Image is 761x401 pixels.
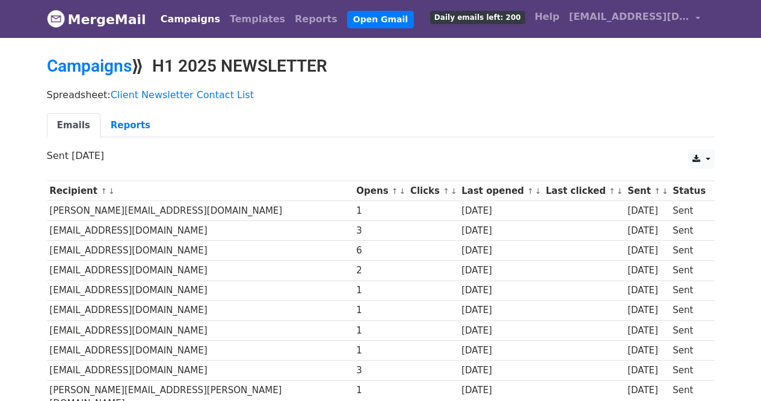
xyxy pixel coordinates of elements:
td: Sent [670,261,708,281]
td: [EMAIL_ADDRESS][DOMAIN_NAME] [47,360,354,380]
th: Sent [624,181,670,201]
div: [DATE] [461,344,540,358]
div: [DATE] [461,204,540,218]
h2: ⟫ H1 2025 NEWSLETTER [47,56,715,76]
span: Daily emails left: 200 [430,11,525,24]
a: Campaigns [156,7,225,31]
td: [PERSON_NAME][EMAIL_ADDRESS][DOMAIN_NAME] [47,201,354,221]
a: ↓ [451,187,457,196]
div: [DATE] [627,284,667,297]
td: Sent [670,281,708,300]
div: [DATE] [627,303,667,317]
div: [DATE] [461,303,540,317]
div: [DATE] [461,324,540,338]
p: Sent [DATE] [47,149,715,162]
a: ↓ [662,187,668,196]
a: ↓ [535,187,541,196]
div: 3 [356,364,404,378]
div: [DATE] [627,264,667,278]
td: [EMAIL_ADDRESS][DOMAIN_NAME] [47,281,354,300]
td: Sent [670,320,708,340]
a: Daily emails left: 200 [425,5,530,29]
td: Sent [670,221,708,241]
div: [DATE] [461,244,540,258]
a: ↑ [654,187,661,196]
a: [EMAIL_ADDRESS][DOMAIN_NAME] [564,5,705,33]
td: Sent [670,241,708,261]
a: ↓ [617,187,623,196]
div: [DATE] [627,224,667,238]
div: [DATE] [461,364,540,378]
a: Help [530,5,564,29]
a: Templates [225,7,290,31]
th: Opens [354,181,408,201]
a: Client Newsletter Contact List [111,89,254,101]
td: Sent [670,201,708,221]
a: Campaigns [47,56,132,76]
div: [DATE] [627,324,667,338]
a: ↑ [527,187,534,196]
td: Sent [670,360,708,380]
div: [DATE] [627,204,667,218]
img: MergeMail logo [47,10,65,28]
p: Spreadsheet: [47,89,715,101]
td: [EMAIL_ADDRESS][DOMAIN_NAME] [47,300,354,320]
span: [EMAIL_ADDRESS][DOMAIN_NAME] [569,10,689,24]
td: [EMAIL_ADDRESS][DOMAIN_NAME] [47,340,354,360]
td: [EMAIL_ADDRESS][DOMAIN_NAME] [47,320,354,340]
a: ↑ [609,187,615,196]
div: 1 [356,384,404,397]
div: 6 [356,244,404,258]
td: [EMAIL_ADDRESS][DOMAIN_NAME] [47,221,354,241]
div: [DATE] [627,384,667,397]
a: ↑ [443,187,449,196]
div: 2 [356,264,404,278]
a: MergeMail [47,7,146,32]
th: Status [670,181,708,201]
div: 1 [356,204,404,218]
a: ↓ [108,187,115,196]
td: [EMAIL_ADDRESS][DOMAIN_NAME] [47,261,354,281]
td: [EMAIL_ADDRESS][DOMAIN_NAME] [47,241,354,261]
th: Last opened [458,181,543,201]
th: Clicks [407,181,458,201]
div: 1 [356,324,404,338]
a: Emails [47,113,100,138]
th: Recipient [47,181,354,201]
div: 1 [356,284,404,297]
div: 1 [356,344,404,358]
td: Sent [670,300,708,320]
div: [DATE] [627,244,667,258]
div: [DATE] [461,284,540,297]
div: [DATE] [461,384,540,397]
div: [DATE] [627,364,667,378]
div: [DATE] [461,224,540,238]
div: 1 [356,303,404,317]
a: Reports [100,113,161,138]
a: Open Gmail [347,11,414,28]
a: ↑ [100,187,107,196]
div: [DATE] [461,264,540,278]
div: [DATE] [627,344,667,358]
a: Reports [290,7,342,31]
a: ↑ [392,187,398,196]
td: Sent [670,340,708,360]
th: Last clicked [543,181,625,201]
a: ↓ [399,187,406,196]
div: 3 [356,224,404,238]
